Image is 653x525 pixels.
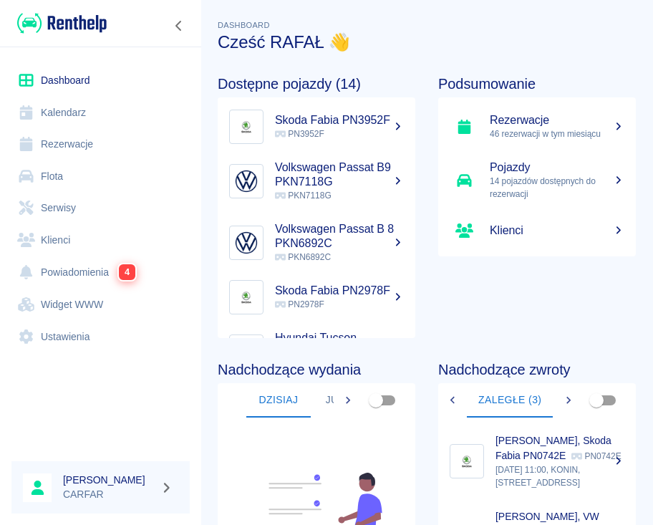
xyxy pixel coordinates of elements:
p: [DATE] 11:00, KONIN, [STREET_ADDRESS] [495,463,624,489]
a: Dashboard [11,64,190,97]
span: PN2978F [275,299,324,309]
span: Pokaż przypisane tylko do mnie [362,387,390,414]
a: ImageSkoda Fabia PN2978F PN2978F [218,274,415,321]
p: 46 rezerwacji w tym miesiącu [490,127,624,140]
a: Ustawienia [11,321,190,353]
img: Renthelp logo [17,11,107,35]
a: ImageVolkswagen Passat B9 PKN7118G PKN7118G [218,150,415,212]
button: Dzisiaj [553,383,617,418]
img: Image [233,229,260,256]
span: Dashboard [218,21,270,29]
span: 4 [119,264,135,280]
a: ImageVolkswagen Passat B 8 PKN6892C PKN6892C [218,212,415,274]
h5: Skoda Fabia PN3952F [275,113,404,127]
p: [PERSON_NAME], Skoda Fabia PN0742E [495,435,611,461]
a: Rezerwacje46 rezerwacji w tym miesiącu [438,103,636,150]
p: CARFAR [63,487,155,502]
span: PN3952F [275,129,324,139]
img: Image [453,448,480,475]
a: ImageSkoda Fabia PN3952F PN3952F [218,103,415,150]
h4: Nadchodzące zwroty [438,361,636,378]
button: Jutro [311,383,375,418]
img: Image [233,168,260,195]
h4: Nadchodzące wydania [218,361,415,378]
a: Renthelp logo [11,11,107,35]
a: Klienci [11,224,190,256]
p: 14 pojazdów dostępnych do rezerwacji [490,175,624,201]
span: PKN7118G [275,191,332,201]
p: PN0742E [571,451,621,461]
img: Image [233,284,260,311]
h4: Podsumowanie [438,75,636,92]
h4: Dostępne pojazdy (14) [218,75,415,92]
h5: Skoda Fabia PN2978F [275,284,404,298]
h3: Cześć RAFAŁ 👋 [218,32,636,52]
h5: Hyundai Tucson PN6460E [275,331,404,360]
button: Zwiń nawigację [168,16,190,35]
a: Kalendarz [11,97,190,129]
a: Serwisy [11,192,190,224]
h5: Volkswagen Passat B9 PKN7118G [275,160,404,189]
a: Flota [11,160,190,193]
a: Rezerwacje [11,128,190,160]
span: Pokaż przypisane tylko do mnie [583,387,610,414]
h5: Rezerwacje [490,113,624,127]
span: PKN6892C [275,252,331,262]
h5: Volkswagen Passat B 8 PKN6892C [275,222,404,251]
a: ImageHyundai Tucson PN6460E PN6460E [218,321,415,382]
h5: Klienci [490,223,624,238]
h5: Pojazdy [490,160,624,175]
a: Image[PERSON_NAME], Skoda Fabia PN0742E PN0742E[DATE] 11:00, KONIN, [STREET_ADDRESS] [438,423,636,499]
a: Klienci [438,211,636,251]
h6: [PERSON_NAME] [63,473,155,487]
img: Image [233,113,260,140]
button: Zaległe (3) [467,383,553,418]
a: Widget WWW [11,289,190,321]
a: Pojazdy14 pojazdów dostępnych do rezerwacji [438,150,636,211]
button: Dzisiaj [246,383,311,418]
a: Powiadomienia4 [11,256,190,289]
